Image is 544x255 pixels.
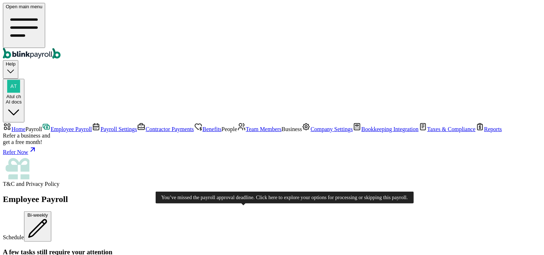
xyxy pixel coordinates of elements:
[302,126,353,132] a: Company Settings
[222,126,237,132] span: People
[3,181,15,187] span: T&C
[246,126,282,132] span: Team Members
[3,211,541,242] div: Schedule
[146,126,194,132] span: Contractor Payments
[24,211,52,242] button: Bi-weekly
[3,145,541,155] a: Refer Now
[156,192,414,203] div: You’ve missed the payroll approval deadline. Click here to explore your options for processing or...
[100,126,137,132] span: Payroll Settings
[3,133,541,145] div: Refer a business and get a free month!
[26,181,60,187] span: Privacy Policy
[3,3,541,60] nav: Global
[484,126,502,132] span: Reports
[476,126,502,132] a: Reports
[194,126,222,132] a: Benefits
[353,126,419,132] a: Bookkeeping Integration
[311,126,353,132] span: Company Settings
[3,194,541,204] h2: Employee Payroll
[137,126,194,132] a: Contractor Payments
[3,122,541,187] nav: Sidebar
[3,3,45,48] button: Open main menu
[42,126,92,132] a: Employee Payroll
[361,126,419,132] span: Bookkeeping Integration
[51,126,92,132] span: Employee Payroll
[237,126,282,132] a: Team Members
[11,126,25,132] span: Home
[6,99,22,105] div: AI docs
[508,221,544,255] iframe: Chat Widget
[92,126,137,132] a: Payroll Settings
[282,126,302,132] span: Business
[3,60,18,78] button: Help
[6,94,21,99] span: Atul ch
[419,126,476,132] a: Taxes & Compliance
[3,181,60,187] span: and
[203,126,222,132] span: Benefits
[3,126,25,132] a: Home
[3,79,24,122] button: Atul chAI docs
[6,61,15,67] span: Help
[427,126,476,132] span: Taxes & Compliance
[25,126,42,132] span: Payroll
[6,4,42,9] span: Open main menu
